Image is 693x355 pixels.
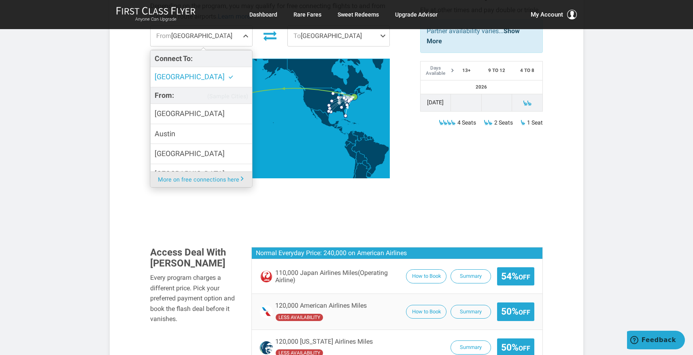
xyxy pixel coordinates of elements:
[338,127,343,131] path: Nicaragua
[151,26,252,46] span: [GEOGRAPHIC_DATA]
[420,80,542,94] th: 2026
[457,118,476,127] span: 4 Seats
[155,128,175,140] span: Austin
[337,96,344,99] g: Chicago
[249,7,277,22] a: Dashboard
[156,32,171,40] span: From
[527,118,543,127] span: 1 Seat
[327,104,334,107] g: Oklahoma City
[345,140,351,146] path: Ecuador
[627,331,685,351] iframe: Opens a widget where you can find more information
[328,107,335,110] g: Dallas
[340,106,347,109] g: Atlanta
[406,305,446,319] button: How to Book
[155,148,225,160] span: [GEOGRAPHIC_DATA]
[363,131,364,132] path: Trinidad and Tobago
[116,6,196,23] a: First Class FlyerAnyone Can Upgrade
[293,32,301,40] span: To
[346,115,349,118] path: Bahamas
[531,10,577,19] button: My Account
[427,26,536,46] p: Partner availability varies...
[395,7,438,22] a: Upgrade Advisor
[370,136,373,140] path: French Guiana
[481,61,512,80] th: 9 to 12
[252,247,542,259] h3: Normal Everyday Price: 240,000 on American Airlines
[512,61,543,80] th: 4 to 8
[353,123,357,125] path: Dominican Republic
[150,247,239,268] h3: Access Deal With [PERSON_NAME]
[501,306,530,317] span: 50%
[351,94,363,100] g: Boston
[519,344,530,352] small: Off
[293,7,321,22] a: Rare Fares
[347,124,349,125] path: Jamaica
[259,27,281,44] button: Invert Route Direction
[151,50,252,67] h4: Connect To:
[150,273,239,324] div: Every program charges a different price. Pick your preferred payment option and book the flash de...
[366,172,371,177] path: Uruguay
[406,269,446,283] button: How to Book
[275,269,388,284] span: (Operating Airline)
[337,124,338,126] path: Belize
[327,110,334,113] g: Austin
[451,269,491,283] button: Summary
[155,72,225,81] span: [GEOGRAPHIC_DATA]
[344,142,357,160] path: Peru
[346,130,358,146] path: Colombia
[155,108,225,120] span: [GEOGRAPHIC_DATA]
[367,136,371,140] path: Suriname
[344,114,351,117] g: Ft. Lauderdale
[275,338,373,345] span: 120,000 [US_STATE] Airlines Miles
[337,126,343,129] path: Honduras
[351,137,389,176] path: Brazil
[451,305,491,319] button: Summary
[340,131,343,134] path: Costa Rica
[334,125,338,129] path: Guatemala
[351,123,354,125] path: Haiti
[310,109,339,128] path: Mexico
[352,130,365,141] path: Venezuela
[116,6,196,15] img: First Class Flyer
[494,118,513,127] span: 2 Seats
[501,271,530,281] span: 54%
[451,61,482,80] th: 13+
[501,342,530,353] span: 50%
[336,128,338,129] path: El Salvador
[332,92,338,95] g: Minneapolis
[151,171,252,187] a: More on free connections here
[364,134,368,141] path: Guyana
[519,273,530,281] small: Off
[343,133,349,135] path: Panama
[420,94,451,111] td: [DATE]
[275,269,402,283] span: 110,000 Japan Airlines Miles
[207,91,248,102] span: (Sample Cities)
[116,17,196,22] small: Anyone Can Upgrade
[341,119,351,122] path: Cuba
[519,309,530,316] small: Off
[362,161,370,169] path: Paraguay
[330,99,337,103] g: Kansas City
[155,168,225,180] span: [GEOGRAPHIC_DATA]
[531,10,563,19] span: My Account
[275,313,323,321] span: American Airlines has undefined availability seats availability compared to the operating carrier.
[151,87,252,104] h4: From:
[275,302,367,309] span: 120,000 American Airlines Miles
[451,340,491,355] button: Summary
[345,103,352,106] g: Raleigh Durham
[288,26,389,46] span: [GEOGRAPHIC_DATA]
[420,61,451,80] th: Days Available
[356,151,368,164] path: Bolivia
[338,7,379,22] a: Sweet Redeems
